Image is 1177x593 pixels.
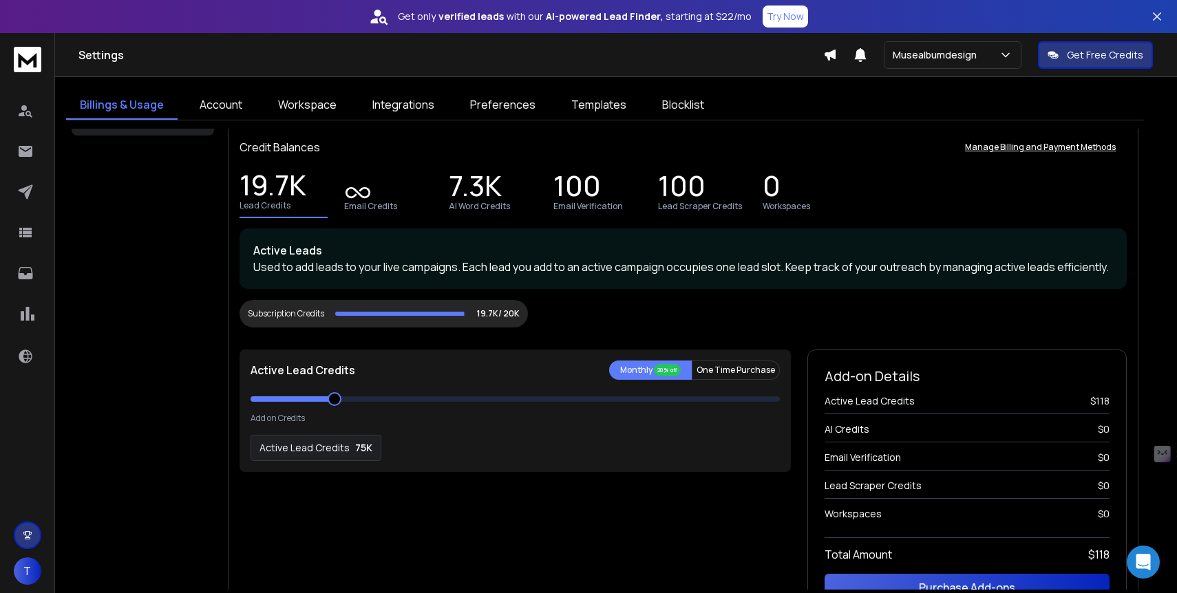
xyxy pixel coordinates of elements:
[648,91,718,120] a: Blocklist
[456,91,549,120] a: Preferences
[767,10,804,23] p: Try Now
[825,546,892,563] span: Total Amount
[355,441,372,455] p: 75K
[1127,546,1160,579] div: Open Intercom Messenger
[553,201,623,212] p: Email Verification
[763,6,808,28] button: Try Now
[477,308,520,319] p: 19.7K/ 20K
[1090,394,1110,408] span: $ 118
[954,133,1127,161] button: Manage Billing and Payment Methods
[965,142,1116,153] p: Manage Billing and Payment Methods
[825,422,869,436] span: AI Credits
[763,201,810,212] p: Workspaces
[609,360,692,380] button: Monthly 20% off
[825,367,1110,386] h2: Add-on Details
[449,179,502,198] p: 7.3K
[253,242,1113,259] p: Active Leads
[825,394,915,408] span: Active Lead Credits
[825,507,882,521] span: Workspaces
[654,364,681,376] div: 20% off
[1038,41,1153,69] button: Get Free Credits
[1098,422,1110,436] span: $ 0
[264,91,350,120] a: Workspace
[14,47,41,72] img: logo
[251,413,305,424] p: Add on Credits
[248,308,324,319] div: Subscription Credits
[253,259,1113,275] p: Used to add leads to your live campaigns. Each lead you add to an active campaign occupies one le...
[240,139,320,155] p: Credit Balances
[240,178,306,197] p: 19.7K
[692,360,780,380] button: One Time Purchase
[763,179,781,198] p: 0
[546,10,663,23] strong: AI-powered Lead Finder,
[658,201,742,212] p: Lead Scraper Credits
[1098,479,1110,493] span: $ 0
[240,200,290,211] p: Lead Credits
[78,47,823,63] h1: Settings
[553,179,601,198] p: 100
[449,201,510,212] p: AI Word Credits
[1098,451,1110,464] span: $ 0
[558,91,640,120] a: Templates
[1067,48,1143,62] p: Get Free Credits
[893,48,982,62] p: Musealbumdesign
[66,91,178,120] a: Billings & Usage
[825,451,901,464] span: Email Verification
[1088,546,1110,563] span: $ 118
[186,91,256,120] a: Account
[259,441,350,455] p: Active Lead Credits
[1098,507,1110,521] span: $ 0
[14,557,41,585] button: T
[359,91,448,120] a: Integrations
[344,201,397,212] p: Email Credits
[398,10,752,23] p: Get only with our starting at $22/mo
[825,479,922,493] span: Lead Scraper Credits
[658,179,706,198] p: 100
[251,362,355,378] p: Active Lead Credits
[438,10,504,23] strong: verified leads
